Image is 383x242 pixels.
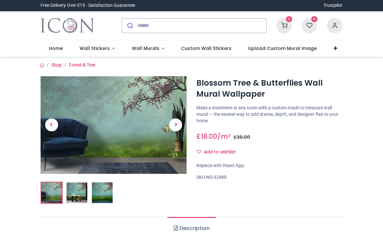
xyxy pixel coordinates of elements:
[196,105,342,124] p: Make a statement in any room with a custom made to measure wall mural — the easiest way to add dr...
[197,150,201,154] i: Add to wishlist
[69,62,95,67] a: Forest & Tree
[196,78,342,100] h1: Blossom Tree & Butterflies Wall Mural Wallpaper
[196,132,217,141] span: £
[165,91,187,159] a: Next
[92,182,113,203] img: WS-42488-03
[286,16,292,22] sup: 0
[122,18,137,33] button: Submit
[196,147,241,158] button: Add to wishlistAdd to wishlist
[311,16,317,22] sup: 0
[41,17,94,35] img: Icon Wall Stickers
[41,76,187,174] img: Blossom Tree & Butterflies Wall Mural Wallpaper
[248,45,317,52] span: Upload Custom Mural Image
[181,45,231,52] span: Custom Wall Stickers
[233,134,250,140] span: £
[51,62,62,67] a: Shop
[45,118,58,131] span: Previous
[302,22,317,28] a: 0
[41,91,63,159] a: Previous
[196,174,342,181] div: SKU:
[80,45,110,52] span: Wall Stickers
[206,175,227,180] span: WS-42488
[41,2,135,9] div: Free Delivery Over £15 - Satisfaction Guarantee
[201,132,217,141] span: 18.00
[132,45,159,52] span: Wall Murals
[217,132,230,141] span: /m²
[71,40,123,57] a: Wall Stickers
[41,17,94,35] a: Logo of Icon Wall Stickers
[323,2,342,9] a: Trustpilot
[123,40,173,57] a: Wall Murals
[167,217,216,240] a: Description
[196,163,342,169] div: Replace with React App.
[237,134,250,140] span: 36.00
[41,182,62,203] img: Blossom Tree & Butterflies Wall Mural Wallpaper
[67,182,87,203] img: WS-42488-02
[276,22,292,28] a: 0
[49,45,63,52] span: Home
[169,118,182,131] span: Next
